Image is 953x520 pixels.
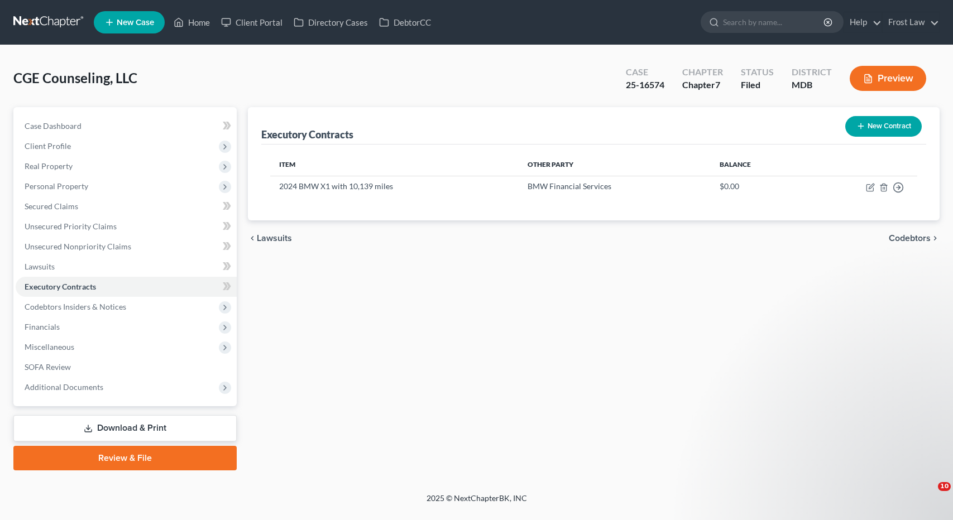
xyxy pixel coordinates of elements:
th: Balance [711,153,803,176]
td: 2024 BMW X1 with 10,139 miles [270,176,519,198]
span: New Case [117,18,154,27]
a: Help [844,12,882,32]
span: Codebtors Insiders & Notices [25,302,126,311]
span: Lawsuits [25,262,55,271]
a: Home [168,12,215,32]
div: Chapter [682,66,723,79]
button: Codebtors chevron_right [889,234,940,243]
div: District [792,66,832,79]
span: Unsecured Priority Claims [25,222,117,231]
button: chevron_left Lawsuits [248,234,292,243]
a: SOFA Review [16,357,237,377]
i: chevron_left [248,234,257,243]
div: Chapter [682,79,723,92]
input: Search by name... [723,12,825,32]
div: Case [626,66,664,79]
td: $0.00 [711,176,803,198]
div: 2025 © NextChapterBK, INC [159,493,795,513]
div: MDB [792,79,832,92]
span: Client Profile [25,141,71,151]
button: New Contract [845,116,922,137]
span: Unsecured Nonpriority Claims [25,242,131,251]
span: 7 [715,79,720,90]
div: Filed [741,79,774,92]
a: Executory Contracts [16,277,237,297]
div: Status [741,66,774,79]
a: Directory Cases [288,12,373,32]
span: Miscellaneous [25,342,74,352]
span: Real Property [25,161,73,171]
button: Preview [850,66,926,91]
th: Other Party [519,153,711,176]
iframe: Intercom live chat [915,482,942,509]
i: chevron_right [931,234,940,243]
span: Executory Contracts [25,282,96,291]
td: BMW Financial Services [519,176,711,198]
span: Secured Claims [25,201,78,211]
span: Codebtors [889,234,931,243]
a: DebtorCC [373,12,437,32]
span: 10 [938,482,951,491]
span: CGE Counseling, LLC [13,70,137,86]
a: Lawsuits [16,257,237,277]
span: Personal Property [25,181,88,191]
a: Case Dashboard [16,116,237,136]
a: Unsecured Nonpriority Claims [16,237,237,257]
a: Unsecured Priority Claims [16,216,237,237]
span: Additional Documents [25,382,103,392]
span: Case Dashboard [25,121,82,131]
span: Financials [25,322,60,331]
a: Download & Print [13,415,237,441]
span: Lawsuits [257,234,292,243]
a: Frost Law [883,12,939,32]
span: SOFA Review [25,362,71,372]
a: Secured Claims [16,196,237,216]
div: 25-16574 [626,79,664,92]
div: Executory Contracts [261,128,353,141]
a: Review & File [13,446,237,470]
a: Client Portal [215,12,288,32]
th: Item [270,153,519,176]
